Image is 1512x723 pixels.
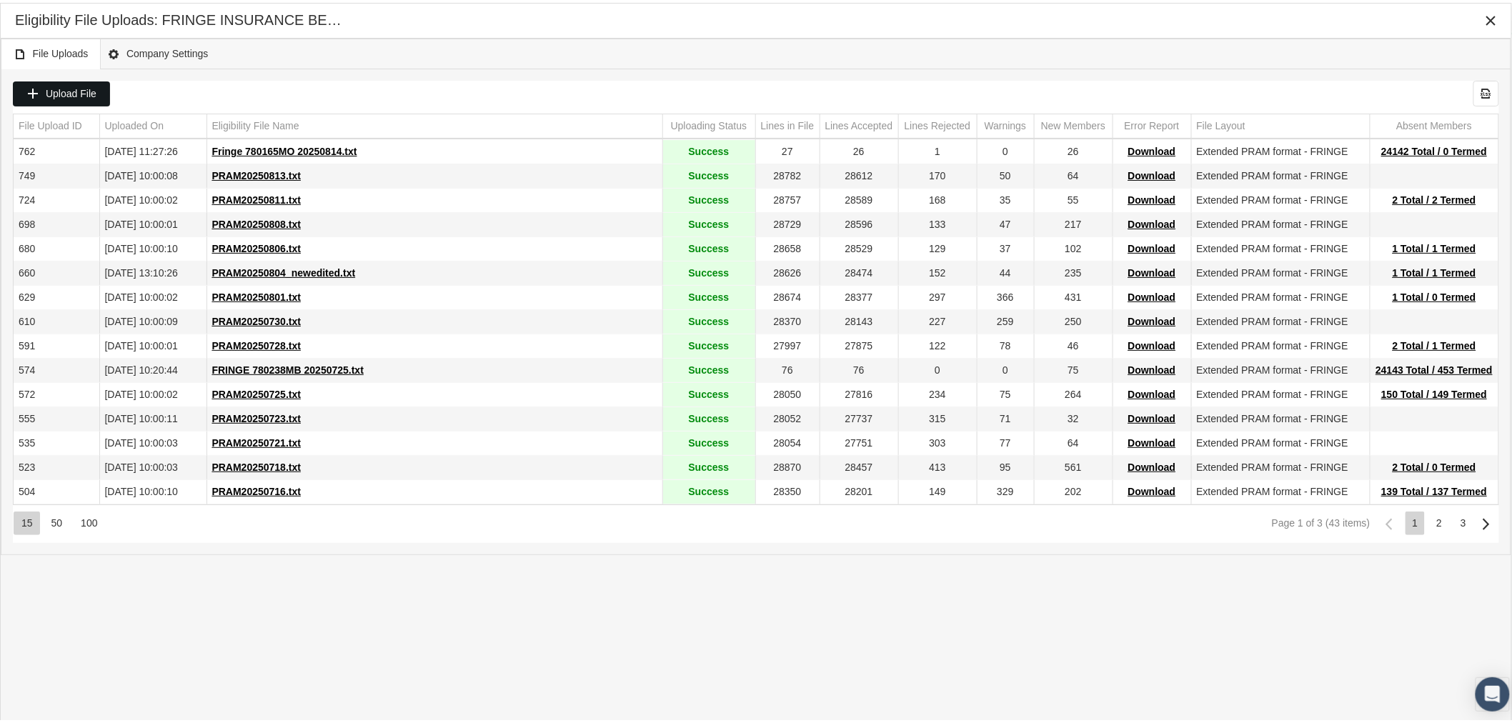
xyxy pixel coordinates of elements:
td: 303 [898,429,977,453]
span: Download [1128,483,1176,494]
td: 168 [898,186,977,210]
div: Data grid [13,78,1499,540]
td: 170 [898,161,977,186]
td: 1 [898,137,977,161]
div: Items per page: 100 [73,509,104,532]
span: Download [1128,459,1176,470]
td: 523 [14,453,99,477]
td: [DATE] 10:00:01 [99,210,207,234]
td: 46 [1034,331,1113,356]
div: Lines in File [761,116,815,130]
td: [DATE] 10:00:09 [99,307,207,331]
span: Download [1128,167,1176,179]
td: Column Error Report [1113,111,1191,136]
td: Success [662,283,755,307]
span: Download [1128,313,1176,324]
span: PRAM20250730.txt [212,313,302,324]
div: Upload File [13,79,110,104]
span: PRAM20250716.txt [212,483,302,494]
td: 26 [1034,137,1113,161]
span: File Uploads [14,42,89,60]
span: PRAM20250723.txt [212,410,302,422]
td: 28757 [755,186,820,210]
div: Previous Page [1377,509,1402,534]
td: [DATE] 10:00:03 [99,453,207,477]
span: 24142 Total / 0 Termed [1381,143,1487,154]
td: 28474 [820,259,898,283]
span: Download [1128,240,1176,251]
td: 724 [14,186,99,210]
div: Page 2 [1429,509,1449,532]
td: 77 [977,429,1034,453]
td: Success [662,380,755,404]
td: 28729 [755,210,820,234]
td: 572 [14,380,99,404]
td: Column Uploaded On [99,111,207,136]
td: 561 [1034,453,1113,477]
td: Extended PRAM format - FRINGE [1191,283,1370,307]
td: [DATE] 10:00:11 [99,404,207,429]
td: 749 [14,161,99,186]
td: Success [662,429,755,453]
span: Download [1128,434,1176,446]
td: 102 [1034,234,1113,259]
td: 76 [755,356,820,380]
td: 574 [14,356,99,380]
div: Eligibility File Uploads: FRINGE INSURANCE BENEFITS [15,8,350,27]
td: Success [662,234,755,259]
td: 28626 [755,259,820,283]
td: 329 [977,477,1034,502]
td: 27 [755,137,820,161]
td: 95 [977,453,1034,477]
div: Page 1 [1406,509,1426,532]
td: Column File Upload ID [14,111,99,136]
td: Column New Members [1034,111,1113,136]
span: Download [1128,216,1176,227]
td: 75 [977,380,1034,404]
td: 133 [898,210,977,234]
td: 250 [1034,307,1113,331]
div: Lines Accepted [825,116,893,130]
td: 32 [1034,404,1113,429]
td: Extended PRAM format - FRINGE [1191,356,1370,380]
td: Column Lines in File [755,111,820,136]
td: [DATE] 11:27:26 [99,137,207,161]
td: Extended PRAM format - FRINGE [1191,331,1370,356]
td: Success [662,259,755,283]
td: 217 [1034,210,1113,234]
span: 2 Total / 1 Termed [1393,337,1476,349]
td: 0 [898,356,977,380]
td: Extended PRAM format - FRINGE [1191,307,1370,331]
td: 235 [1034,259,1113,283]
td: 37 [977,234,1034,259]
span: PRAM20250801.txt [212,289,302,300]
span: Fringe 780165MO 20250814.txt [212,143,357,154]
td: 315 [898,404,977,429]
span: PRAM20250804_newedited.txt [212,264,356,276]
td: Column Lines Accepted [820,111,898,136]
span: Download [1128,143,1176,154]
td: Column Uploading Status [662,111,755,136]
td: [DATE] 10:00:02 [99,186,207,210]
td: 234 [898,380,977,404]
td: 28370 [755,307,820,331]
td: Column File Layout [1191,111,1370,136]
td: 762 [14,137,99,161]
div: Data grid toolbar [13,78,1499,104]
span: PRAM20250806.txt [212,240,302,251]
div: Eligibility File Name [212,116,299,130]
td: [DATE] 10:00:10 [99,477,207,502]
span: FRINGE 780238MB 20250725.txt [212,361,364,373]
td: 50 [977,161,1034,186]
td: 152 [898,259,977,283]
td: 28201 [820,477,898,502]
td: [DATE] 10:20:44 [99,356,207,380]
td: 27875 [820,331,898,356]
td: Success [662,210,755,234]
span: 139 Total / 137 Termed [1381,483,1487,494]
span: 2 Total / 0 Termed [1393,459,1476,470]
span: Download [1128,289,1176,300]
td: 28457 [820,453,898,477]
div: Page Navigation [13,502,1499,540]
td: 698 [14,210,99,234]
